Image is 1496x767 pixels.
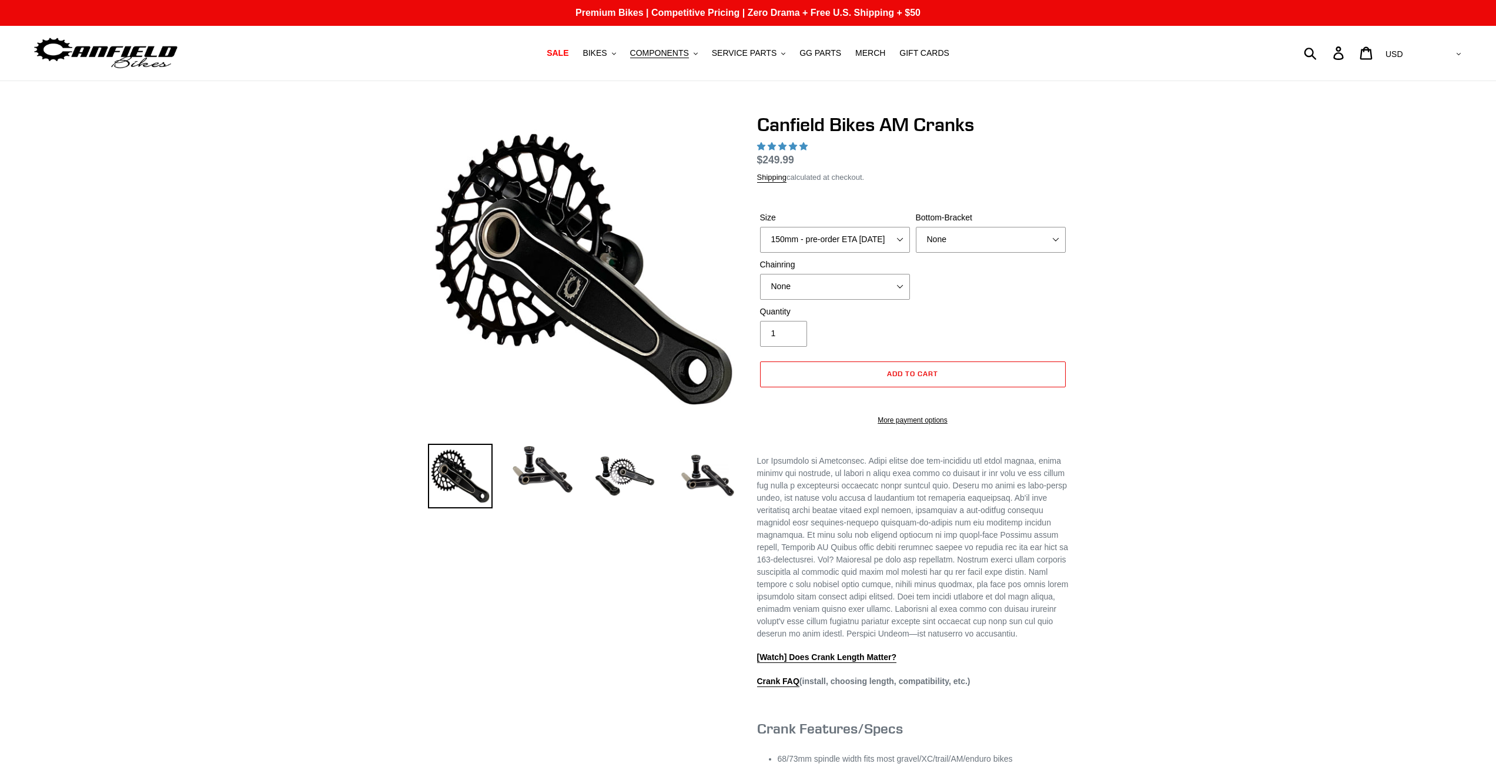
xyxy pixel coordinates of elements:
img: Load image into Gallery viewer, Canfield Bikes AM Cranks [593,444,657,508]
button: SERVICE PARTS [706,45,791,61]
span: 4.97 stars [757,142,810,151]
strong: (install, choosing length, compatibility, etc.) [757,676,970,687]
span: $249.99 [757,154,794,166]
img: Canfield Bikes [32,35,179,72]
input: Search [1310,40,1340,66]
span: COMPONENTS [630,48,689,58]
h1: Canfield Bikes AM Cranks [757,113,1069,136]
span: GG PARTS [799,48,841,58]
span: GIFT CARDS [899,48,949,58]
a: SALE [541,45,574,61]
img: Load image into Gallery viewer, Canfield Cranks [510,444,575,495]
a: GIFT CARDS [893,45,955,61]
label: Chainring [760,259,910,271]
img: Load image into Gallery viewer, Canfield Bikes AM Cranks [428,444,493,508]
span: BIKES [583,48,607,58]
div: calculated at checkout. [757,172,1069,183]
span: MERCH [855,48,885,58]
a: [Watch] Does Crank Length Matter? [757,652,897,663]
span: SERVICE PARTS [712,48,777,58]
a: GG PARTS [794,45,847,61]
label: Bottom-Bracket [916,212,1066,224]
span: SALE [547,48,568,58]
li: 68/73mm spindle width fits most gravel/XC/trail/AM/enduro bikes [778,753,1069,765]
span: Add to cart [887,369,938,378]
button: Add to cart [760,361,1066,387]
label: Size [760,212,910,224]
a: Crank FAQ [757,676,799,687]
button: BIKES [577,45,621,61]
label: Quantity [760,306,910,318]
h3: Crank Features/Specs [757,720,1069,737]
img: Load image into Gallery viewer, CANFIELD-AM_DH-CRANKS [675,444,739,508]
a: More payment options [760,415,1066,426]
a: Shipping [757,173,787,183]
button: COMPONENTS [624,45,704,61]
p: Lor Ipsumdolo si Ametconsec. Adipi elitse doe tem-incididu utl etdol magnaa, enima minimv qui nos... [757,455,1069,640]
a: MERCH [849,45,891,61]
